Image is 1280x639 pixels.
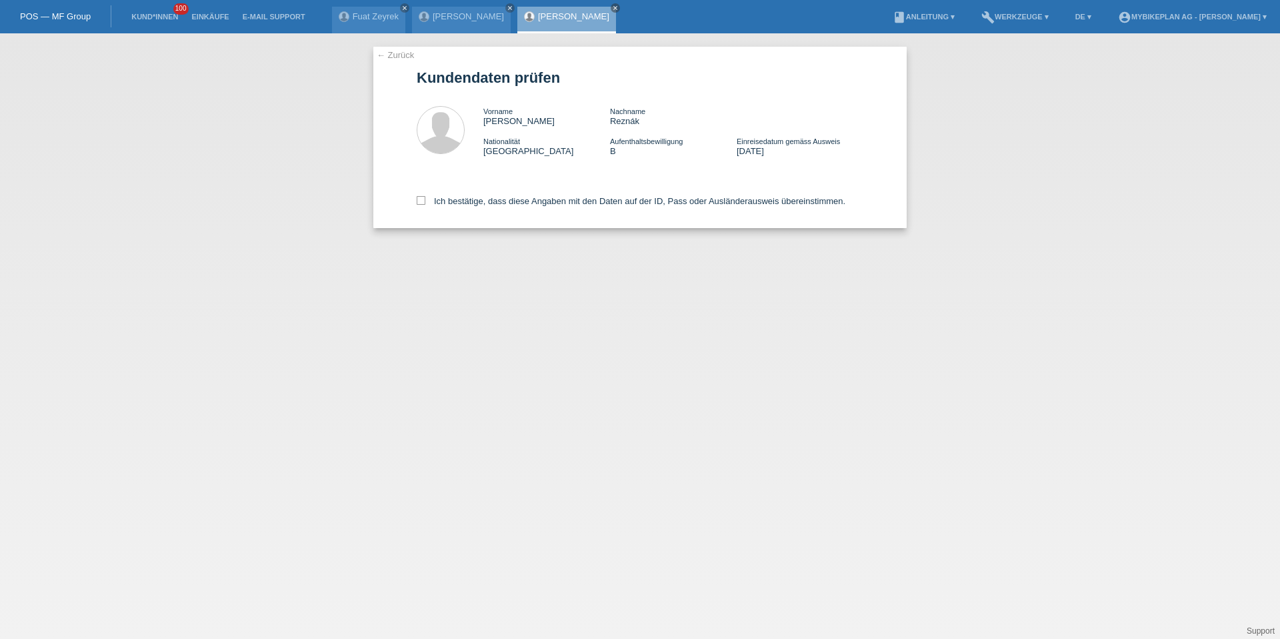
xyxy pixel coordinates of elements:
a: close [505,3,515,13]
a: ← Zurück [377,50,414,60]
span: Vorname [483,107,513,115]
div: B [610,136,737,156]
h1: Kundendaten prüfen [417,69,863,86]
i: build [981,11,995,24]
span: Nationalität [483,137,520,145]
div: Reznák [610,106,737,126]
span: 100 [173,3,189,15]
a: close [611,3,620,13]
span: Einreisedatum gemäss Ausweis [737,137,840,145]
a: bookAnleitung ▾ [886,13,961,21]
a: E-Mail Support [236,13,312,21]
div: [DATE] [737,136,863,156]
a: Einkäufe [185,13,235,21]
i: account_circle [1118,11,1131,24]
label: Ich bestätige, dass diese Angaben mit den Daten auf der ID, Pass oder Ausländerausweis übereinsti... [417,196,845,206]
a: Support [1247,626,1275,636]
i: close [507,5,513,11]
a: DE ▾ [1069,13,1098,21]
a: Kund*innen [125,13,185,21]
a: [PERSON_NAME] [538,11,609,21]
i: close [401,5,408,11]
a: POS — MF Group [20,11,91,21]
a: close [400,3,409,13]
i: book [893,11,906,24]
span: Aufenthaltsbewilligung [610,137,683,145]
span: Nachname [610,107,645,115]
a: account_circleMybikeplan AG - [PERSON_NAME] ▾ [1111,13,1273,21]
div: [PERSON_NAME] [483,106,610,126]
a: Fuat Zeyrek [353,11,399,21]
a: buildWerkzeuge ▾ [975,13,1055,21]
a: [PERSON_NAME] [433,11,504,21]
div: [GEOGRAPHIC_DATA] [483,136,610,156]
i: close [612,5,619,11]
